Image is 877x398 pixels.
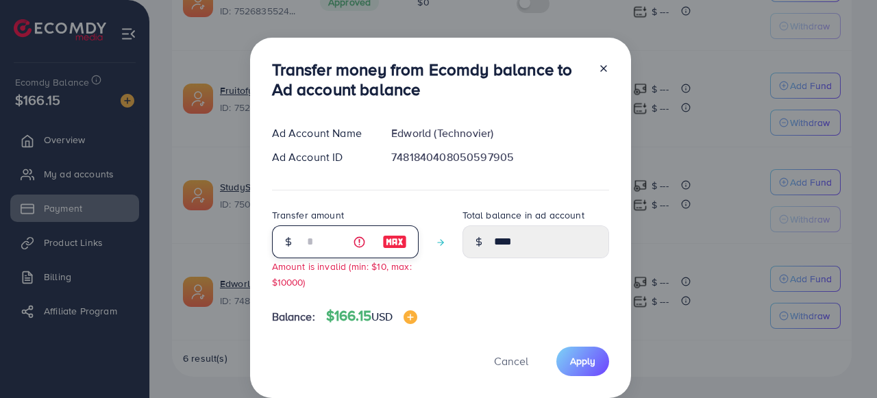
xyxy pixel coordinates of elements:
[477,347,545,376] button: Cancel
[556,347,609,376] button: Apply
[380,125,619,141] div: Edworld (Technovier)
[272,208,344,222] label: Transfer amount
[380,149,619,165] div: 7481840408050597905
[494,353,528,369] span: Cancel
[261,125,381,141] div: Ad Account Name
[272,60,587,99] h3: Transfer money from Ecomdy balance to Ad account balance
[371,309,393,324] span: USD
[404,310,417,324] img: image
[272,260,412,288] small: Amount is invalid (min: $10, max: $10000)
[462,208,584,222] label: Total balance in ad account
[261,149,381,165] div: Ad Account ID
[382,234,407,250] img: image
[819,336,867,388] iframe: Chat
[570,354,595,368] span: Apply
[272,309,315,325] span: Balance:
[326,308,418,325] h4: $166.15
